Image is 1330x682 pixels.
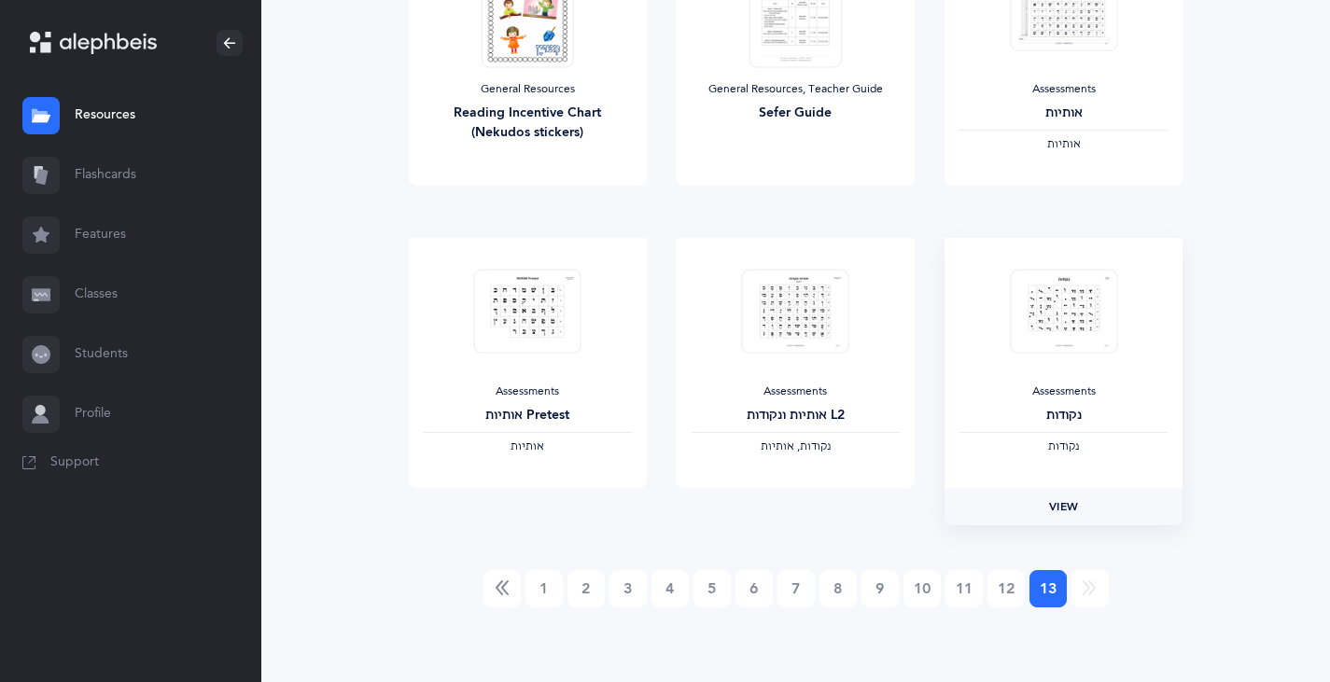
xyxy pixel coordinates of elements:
div: אותיות Pretest [424,406,632,425]
span: ‫נקודות, אותיות‬ [761,439,831,452]
div: Assessments [959,82,1168,97]
img: Test_Form_-_%D7%A0%D7%A7%D7%95%D7%93%D7%95%D7%AA_thumbnail_1703568348.png [1010,269,1117,354]
a: 3 [609,570,647,607]
a: 9 [861,570,899,607]
span: View [1049,498,1079,515]
div: Sefer Guide [692,104,900,123]
div: Assessments [959,384,1168,399]
a: 12 [987,570,1025,607]
img: Test_Form_-_%D7%90%D7%95%D7%AA%D7%99%D7%95%D7%AA_%D7%95%D7%A0%D7%A7%D7%95%D7%93%D7%95%D7%AA_L2_th... [742,269,849,354]
a: 6 [735,570,773,607]
img: Test_Form_-_%D7%90%D7%95%D7%AA%D7%99%D7%95%D7%AA_Pretest_thumbnail_1703568182.png [474,269,581,354]
div: Assessments [424,384,632,399]
a: 7 [777,570,815,607]
span: ‫אותיות‬ [511,439,544,452]
div: אותיות ונקודות L2 [692,406,900,425]
a: Previous [483,570,521,607]
a: 10 [903,570,941,607]
div: General Resources [424,82,632,97]
div: נקודות [959,406,1168,425]
span: Support [50,453,99,472]
a: View [945,488,1183,525]
span: ‫אותיות‬ [1047,137,1081,150]
a: 4 [651,570,689,607]
a: 1 [525,570,563,607]
a: 13 [1029,570,1067,607]
div: General Resources, Teacher Guide [692,82,900,97]
div: Assessments [692,384,900,399]
a: 8 [819,570,857,607]
span: ‫נקודות‬ [1048,439,1079,452]
div: Reading Incentive Chart (Nekudos stickers) [424,104,632,143]
a: 11 [945,570,983,607]
a: 5 [693,570,731,607]
a: 2 [567,570,605,607]
div: אותיות [959,104,1168,123]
